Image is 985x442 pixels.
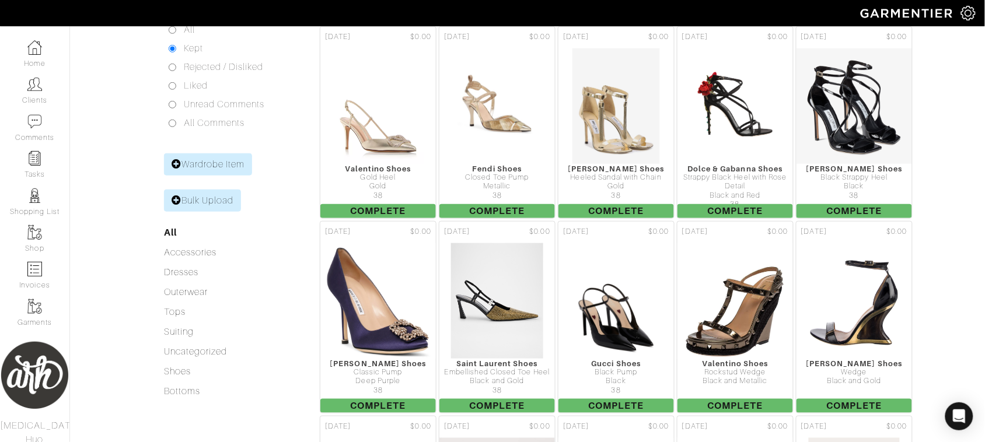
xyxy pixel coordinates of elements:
[27,40,42,55] img: dashboard-icon-dbcd8f5a0b271acd01030246c82b418ddd0df26cd7fceb0bd07c9910d44c42f6.png
[797,164,912,173] div: [PERSON_NAME] Shoes
[558,386,674,395] div: 38
[677,243,794,359] img: trd8CLRa6Mtq2BiHg7wUDiyR
[887,31,907,43] span: $0.00
[945,402,973,430] div: Open Intercom Messenger
[530,31,550,43] span: $0.00
[164,366,191,377] a: Shoes
[320,359,436,368] div: [PERSON_NAME] Shoes
[27,114,42,129] img: comment-icon-a0a6a9ef722e966f86d9cbdc48e553b5cf19dbc54f86b18d962a5391bc8f6eb6.png
[184,60,264,74] label: Rejected / Disliked
[184,79,208,93] label: Liked
[797,182,912,191] div: Black
[439,368,555,377] div: Embellished Closed Toe Heel
[676,220,795,415] a: [DATE] $0.00 Valentino Shoes Rockstud Wedge Black and Metallic Complete
[164,386,200,397] a: Bottoms
[320,182,436,191] div: Gold
[563,226,589,237] span: [DATE]
[797,368,912,377] div: Wedge
[453,48,542,164] img: rcjNr3PDjLSWqVKPuhNCBW2j
[768,31,788,43] span: $0.00
[795,25,914,220] a: [DATE] $0.00 [PERSON_NAME] Shoes Black Strappy Heel Black 38 Complete
[558,191,674,200] div: 38
[797,359,912,368] div: [PERSON_NAME] Shoes
[439,399,555,413] span: Complete
[439,164,555,173] div: Fendi Shoes
[677,204,793,218] span: Complete
[677,164,793,173] div: Dolce & Gabanna Shoes
[27,299,42,314] img: garments-icon-b7da505a4dc4fd61783c78ac3ca0ef83fa9d6f193b1c9dc38574b1d14d53ca28.png
[677,191,793,200] div: Black and Red
[27,262,42,276] img: orders-icon-0abe47150d42831381b5fb84f609e132dff9fe21cb692f30cb5eec754e2cba89.png
[27,188,42,203] img: stylists-icon-eb353228a002819b7ec25b43dbf5f0378dd9e0616d9560372ff212230b889e62.png
[797,173,912,182] div: Black Strappy Heel
[797,399,912,413] span: Complete
[649,226,669,237] span: $0.00
[801,31,827,43] span: [DATE]
[558,164,674,173] div: [PERSON_NAME] Shoes
[676,25,795,220] a: [DATE] $0.00 Dolce & Gabanna Shoes Strappy Black Heel with Rose Detail Black and Red 38 Complete
[320,164,436,173] div: Valentino Shoes
[558,204,674,218] span: Complete
[439,182,555,191] div: Metallic
[568,48,664,164] img: w8L7HqhK9CXCBxZXQgZXb7X6
[164,190,242,212] a: Bulk Upload
[319,220,438,415] a: [DATE] $0.00 [PERSON_NAME] Shoes Classic Pump Deep Purple 38 Complete
[563,421,589,432] span: [DATE]
[649,31,669,43] span: $0.00
[325,226,351,237] span: [DATE]
[27,77,42,92] img: clients-icon-6bae9207a08558b7cb47a8932f037763ab4055f8c8b6bfacd5dc20c3e0201464.png
[439,386,555,395] div: 38
[320,377,436,385] div: Deep Purple
[797,377,912,385] div: Black and Gold
[439,191,555,200] div: 38
[439,377,555,385] div: Black and Gold
[558,359,674,368] div: Gucci Shoes
[164,247,217,258] a: Accessories
[557,25,676,220] a: [DATE] $0.00 [PERSON_NAME] Shoes Heeled Sandal with Chain Gold 38 Complete
[796,48,913,164] img: RM8FGo7ryw4TRWoS1A9we69p
[164,153,253,176] a: Wardrobe Item
[320,399,436,413] span: Complete
[557,220,676,415] a: [DATE] $0.00 Gucci Shoes Black Pump Black 38 Complete
[439,173,555,182] div: Closed Toe Pump
[558,182,674,191] div: Gold
[439,359,555,368] div: Saint Laurent Shoes
[319,25,438,220] a: [DATE] $0.00 Valentino Shoes Gold Heel Gold 38 Complete
[438,25,557,220] a: [DATE] $0.00 Fendi Shoes Closed Toe Pump Metallic 38 Complete
[961,6,976,20] img: gear-icon-white-bd11855cb880d31180b6d7d6211b90ccbf57a29d726f0c71d8c61bd08dd39cc2.png
[530,421,550,432] span: $0.00
[164,287,208,297] a: Outerwear
[887,421,907,432] span: $0.00
[450,243,544,359] img: a997LmM9WhNEz7Myq9kfLS41
[677,359,793,368] div: Valentino Shoes
[325,421,351,432] span: [DATE]
[164,307,186,317] a: Tops
[164,346,228,357] a: Uncategorized
[677,377,793,385] div: Black and Metallic
[649,421,669,432] span: $0.00
[320,173,436,182] div: Gold Heel
[795,220,914,415] a: [DATE] $0.00 [PERSON_NAME] Shoes Wedge Black and Gold Complete
[530,226,550,237] span: $0.00
[563,31,589,43] span: [DATE]
[768,421,788,432] span: $0.00
[691,48,779,164] img: 1xEKLJdhqSvWgNL94L4jRyVV
[438,220,557,415] a: [DATE] $0.00 Saint Laurent Shoes Embellished Closed Toe Heel Black and Gold 38 Complete
[184,116,245,130] label: All Comments
[320,243,436,359] img: WiasVz3Ha1iUCNvNeRfWo5gn
[677,200,793,209] div: 38
[797,204,912,218] span: Complete
[444,31,470,43] span: [DATE]
[682,226,708,237] span: [DATE]
[411,226,431,237] span: $0.00
[320,204,436,218] span: Complete
[677,368,793,377] div: Rockstud Wedge
[27,225,42,240] img: garments-icon-b7da505a4dc4fd61783c78ac3ca0ef83fa9d6f193b1c9dc38574b1d14d53ca28.png
[682,31,708,43] span: [DATE]
[677,399,793,413] span: Complete
[444,421,470,432] span: [DATE]
[803,243,906,359] img: dybgoztJYe7SzaDjJeNeLMYz
[320,386,436,395] div: 38
[164,267,198,278] a: Dresses
[27,151,42,166] img: reminder-icon-8004d30b9f0a5d33ae49ab947aed9ed385cf756f9e5892f1edd6e32f2345188e.png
